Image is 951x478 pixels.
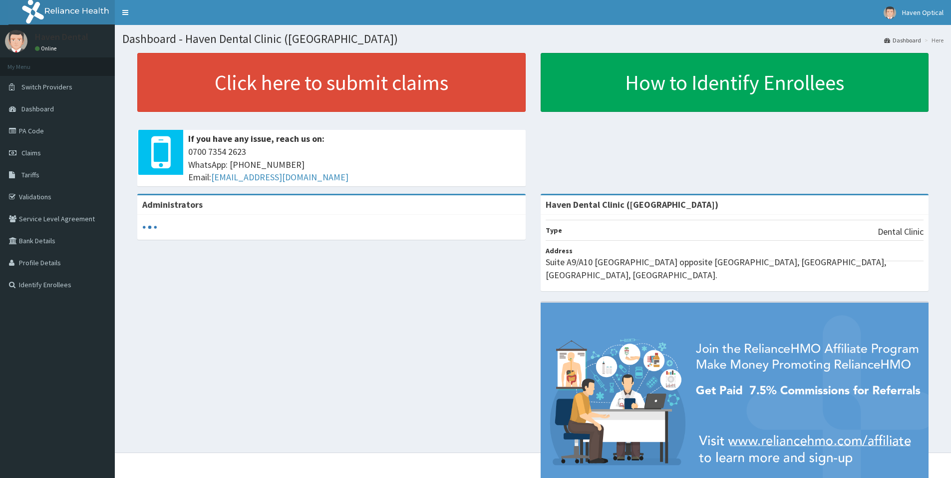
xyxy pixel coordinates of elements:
[541,53,929,112] a: How to Identify Enrollees
[884,36,921,44] a: Dashboard
[21,148,41,157] span: Claims
[35,32,88,41] p: Haven Dental
[546,226,562,235] b: Type
[21,104,54,113] span: Dashboard
[884,6,896,19] img: User Image
[35,45,59,52] a: Online
[142,220,157,235] svg: audio-loading
[546,199,718,210] strong: Haven Dental Clinic ([GEOGRAPHIC_DATA])
[122,32,944,45] h1: Dashboard - Haven Dental Clinic ([GEOGRAPHIC_DATA])
[878,225,924,238] p: Dental Clinic
[137,53,526,112] a: Click here to submit claims
[902,8,944,17] span: Haven Optical
[21,82,72,91] span: Switch Providers
[546,246,573,255] b: Address
[5,30,27,52] img: User Image
[142,199,203,210] b: Administrators
[922,36,944,44] li: Here
[188,145,521,184] span: 0700 7354 2623 WhatsApp: [PHONE_NUMBER] Email:
[188,133,324,144] b: If you have any issue, reach us on:
[546,256,924,281] p: Suite A9/A10 [GEOGRAPHIC_DATA] opposite [GEOGRAPHIC_DATA], [GEOGRAPHIC_DATA], [GEOGRAPHIC_DATA], ...
[21,170,39,179] span: Tariffs
[211,171,348,183] a: [EMAIL_ADDRESS][DOMAIN_NAME]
